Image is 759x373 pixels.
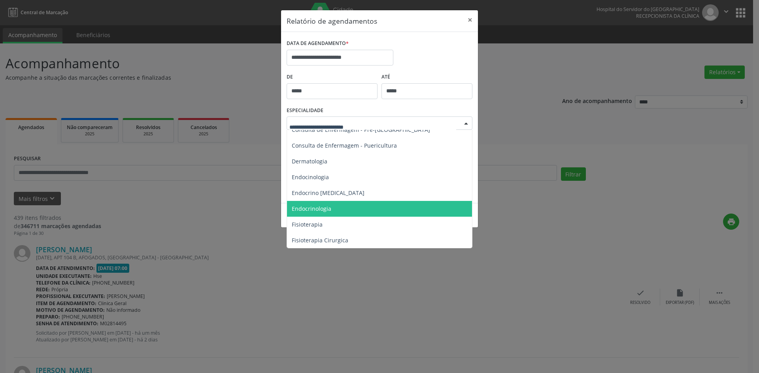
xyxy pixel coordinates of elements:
[292,221,323,228] span: Fisioterapia
[287,37,349,50] label: DATA DE AGENDAMENTO
[292,236,348,244] span: Fisioterapia Cirurgica
[292,173,329,181] span: Endocinologia
[292,126,430,133] span: Consulta de Enfermagem - Pré-[GEOGRAPHIC_DATA]
[381,71,472,83] label: ATÉ
[292,157,327,165] span: Dermatologia
[292,142,397,149] span: Consulta de Enfermagem - Puericultura
[287,71,378,83] label: De
[292,205,331,212] span: Endocrinologia
[287,16,377,26] h5: Relatório de agendamentos
[287,105,323,117] label: ESPECIALIDADE
[462,10,478,30] button: Close
[292,189,364,197] span: Endocrino [MEDICAL_DATA]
